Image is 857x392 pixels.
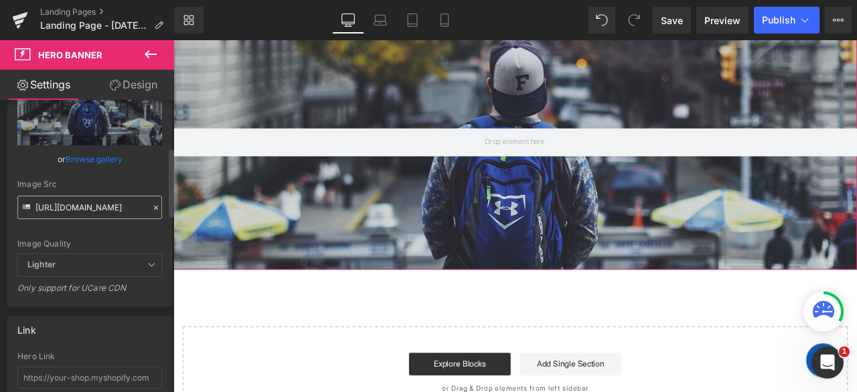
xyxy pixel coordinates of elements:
div: Image Quality [17,239,162,249]
div: Image Src [17,180,162,189]
a: Design [90,70,177,100]
a: Landing Pages [40,7,174,17]
button: Redo [621,7,647,34]
button: Publish [754,7,820,34]
span: 1 [839,346,850,357]
input: https://your-shop.myshopify.com [17,367,162,389]
a: Preview [696,7,749,34]
a: Desktop [332,7,364,34]
span: Hero Banner [38,50,102,60]
a: Tablet [396,7,428,34]
span: Publish [762,15,795,25]
span: Save [661,13,683,27]
a: Mobile [428,7,461,34]
span: Landing Page - [DATE] 21:03:15 [40,20,149,31]
a: Laptop [364,7,396,34]
button: Undo [589,7,615,34]
div: or [17,152,162,166]
button: More [825,7,852,34]
div: Hero Link [17,352,162,361]
div: Only support for UCare CDN [17,283,162,302]
iframe: Intercom live chat [811,346,844,379]
div: Link [17,317,36,336]
a: New Library [174,7,204,34]
b: Lighter [27,259,56,269]
input: Link [17,196,162,219]
a: Browse gallery [66,147,123,171]
span: Preview [704,13,741,27]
